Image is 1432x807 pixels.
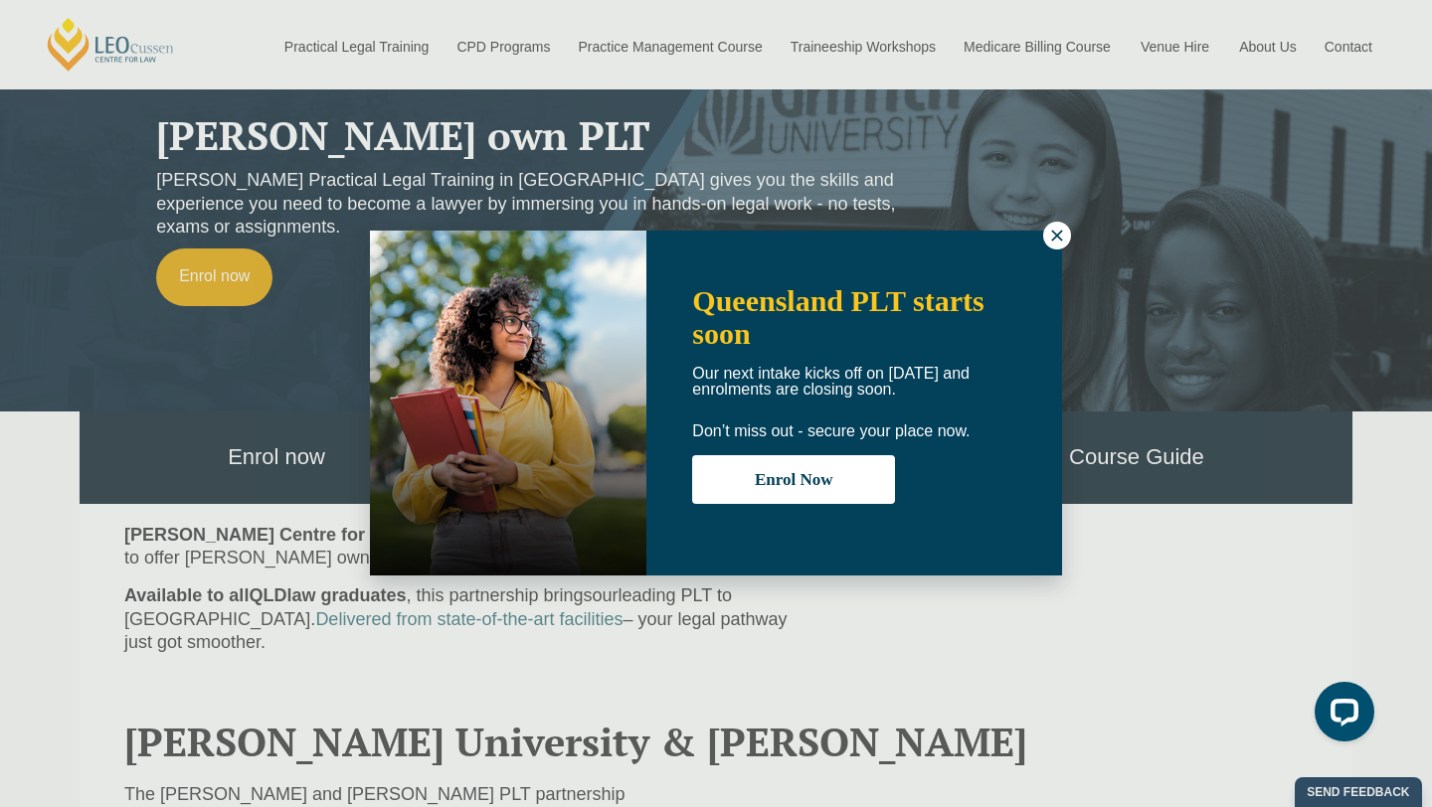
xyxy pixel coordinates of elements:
img: Woman in yellow blouse holding folders looking to the right and smiling [370,231,646,575]
iframe: LiveChat chat widget [1299,674,1382,757]
span: Our next intake kicks off on [DATE] and enrolments are closing soon. [692,365,970,398]
button: Close [1043,222,1071,249]
span: Queensland PLT starts soon [692,284,984,350]
span: Don’t miss out - secure your place now. [692,422,970,439]
button: Enrol Now [692,455,895,504]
